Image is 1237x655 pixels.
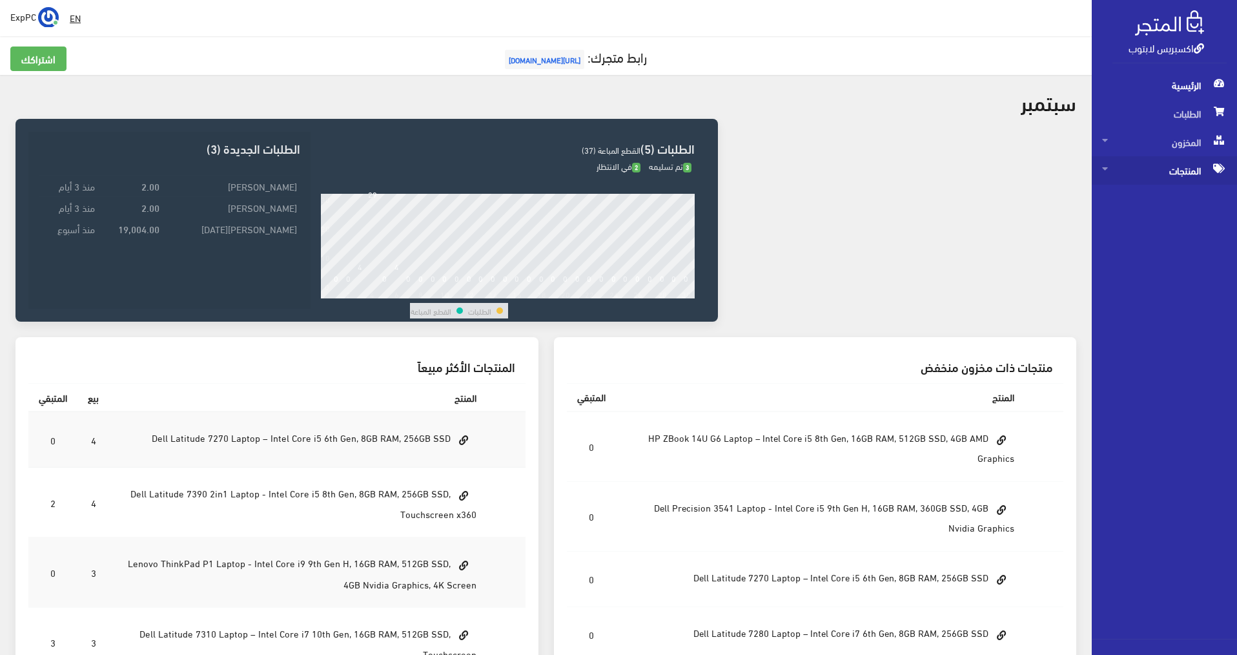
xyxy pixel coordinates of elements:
[1092,156,1237,185] a: المنتجات
[616,384,1025,411] th: المنتج
[109,537,487,607] td: Lenovo ThinkPad P1 Laptop - Intel Core i9 9th Gen H, 16GB RAM, 512GB SSD, 4GB Nvidia Graphics, 4K...
[28,468,77,537] td: 2
[346,289,351,298] div: 2
[65,6,86,30] a: EN
[39,196,98,218] td: منذ 3 أيام
[582,142,640,158] span: القطع المباعة (37)
[567,384,616,411] th: المتبقي
[567,411,616,482] td: 0
[163,175,300,196] td: [PERSON_NAME]
[633,289,642,298] div: 26
[10,8,36,25] span: ExpPC
[1092,99,1237,128] a: الطلبات
[658,289,667,298] div: 28
[616,411,1025,482] td: HP ZBook 14U G6 Laptop – Intel Core i5 8th Gen, 16GB RAM, 512GB SSD, 4GB AMD Graphics
[616,552,1025,607] td: Dell Latitude 7270 Laptop – Intel Core i5 6th Gen, 8GB RAM, 256GB SSD
[10,47,66,71] a: اشتراكك
[28,411,77,468] td: 0
[649,158,691,174] span: تم تسليمه
[489,289,498,298] div: 14
[537,289,546,298] div: 18
[28,384,77,412] th: المتبقي
[163,196,300,218] td: [PERSON_NAME]
[467,303,492,318] td: الطلبات
[1102,99,1227,128] span: الطلبات
[39,360,515,373] h3: المنتجات الأكثر مبيعاً
[394,289,399,298] div: 6
[77,411,109,468] td: 4
[118,222,159,236] strong: 19,004.00
[109,468,487,537] td: Dell Latitude 7390 2in1 Laptop - Intel Core i5 8th Gen, 8GB RAM, 256GB SSD, Touchscreen x360
[1129,38,1204,57] a: اكسبريس لابتوب
[505,50,584,69] span: [URL][DOMAIN_NAME]
[109,384,487,412] th: المنتج
[321,142,695,154] h3: الطلبات (5)
[597,158,640,174] span: في الانتظار
[70,10,81,26] u: EN
[609,289,618,298] div: 24
[410,303,452,318] td: القطع المباعة
[567,482,616,552] td: 0
[616,482,1025,552] td: Dell Precision 3541 Laptop - Intel Core i5 9th Gen H, 16GB RAM, 360GB SSD, 4GB Nvidia Graphics
[682,289,691,298] div: 30
[683,163,691,172] span: 3
[1135,10,1204,36] img: .
[163,218,300,239] td: [PERSON_NAME][DATE]
[1021,90,1076,113] h2: سبتمبر
[370,289,374,298] div: 4
[77,537,109,607] td: 3
[10,6,59,27] a: ... ExpPC
[39,175,98,196] td: منذ 3 أيام
[109,411,487,468] td: Dell Latitude 7270 Laptop – Intel Core i5 6th Gen, 8GB RAM, 256GB SSD
[368,188,377,200] div: 29
[38,7,59,28] img: ...
[1102,128,1227,156] span: المخزون
[39,142,300,154] h3: الطلبات الجديدة (3)
[502,45,647,68] a: رابط متجرك:[URL][DOMAIN_NAME]
[465,289,474,298] div: 12
[585,289,594,298] div: 22
[632,163,640,172] span: 2
[418,289,423,298] div: 8
[567,552,616,607] td: 0
[77,468,109,537] td: 4
[28,537,77,607] td: 0
[513,289,522,298] div: 16
[561,289,570,298] div: 20
[39,218,98,239] td: منذ أسبوع
[141,200,159,214] strong: 2.00
[1092,128,1237,156] a: المخزون
[577,360,1054,373] h3: منتجات ذات مخزون منخفض
[77,384,109,412] th: بيع
[1102,71,1227,99] span: الرئيسية
[440,289,449,298] div: 10
[1102,156,1227,185] span: المنتجات
[1092,71,1237,99] a: الرئيسية
[141,179,159,193] strong: 2.00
